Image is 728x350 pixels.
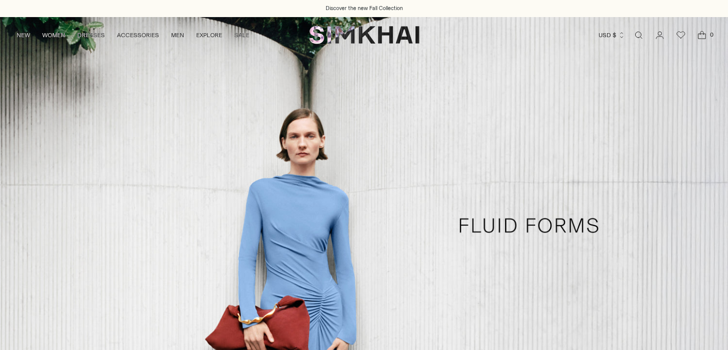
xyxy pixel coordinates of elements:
a: MEN [171,24,184,46]
a: NEW [17,24,30,46]
a: SALE [234,24,249,46]
a: Discover the new Fall Collection [326,5,403,13]
a: WOMEN [42,24,65,46]
button: USD $ [599,24,625,46]
a: Open cart modal [692,25,712,45]
a: Go to the account page [650,25,670,45]
a: Wishlist [671,25,691,45]
a: DRESSES [77,24,105,46]
a: ACCESSORIES [117,24,159,46]
a: Open search modal [629,25,649,45]
a: EXPLORE [196,24,222,46]
span: 0 [707,30,716,39]
a: SIMKHAI [309,25,419,45]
